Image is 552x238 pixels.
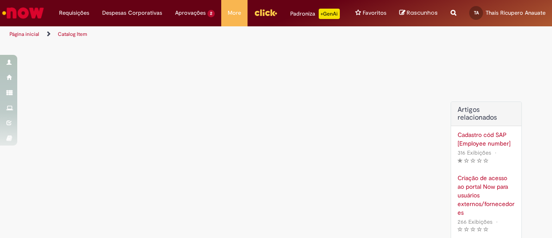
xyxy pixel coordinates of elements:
[102,9,162,17] span: Despesas Corporativas
[399,9,438,17] a: Rascunhos
[1,4,45,22] img: ServiceNow
[175,9,206,17] span: Aprovações
[254,6,277,19] img: click_logo_yellow_360x200.png
[493,147,498,159] span: •
[363,9,386,17] span: Favoritos
[494,216,499,228] span: •
[207,10,215,17] span: 2
[6,26,361,42] ul: Trilhas de página
[228,9,241,17] span: More
[290,9,340,19] div: Padroniza
[458,149,491,156] span: 316 Exibições
[486,9,546,16] span: Thais Ricupero Anauate
[58,31,87,38] a: Catalog Item
[458,106,515,121] h3: Artigos relacionados
[474,10,479,16] span: TA
[458,130,515,148] a: Cadastro cód SAP [Employee number]
[458,218,492,225] span: 266 Exibições
[458,174,515,217] a: Criação de acesso ao portal Now para usuários externos/fornecedores
[319,9,340,19] p: +GenAi
[407,9,438,17] span: Rascunhos
[9,31,39,38] a: Página inicial
[59,9,89,17] span: Requisições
